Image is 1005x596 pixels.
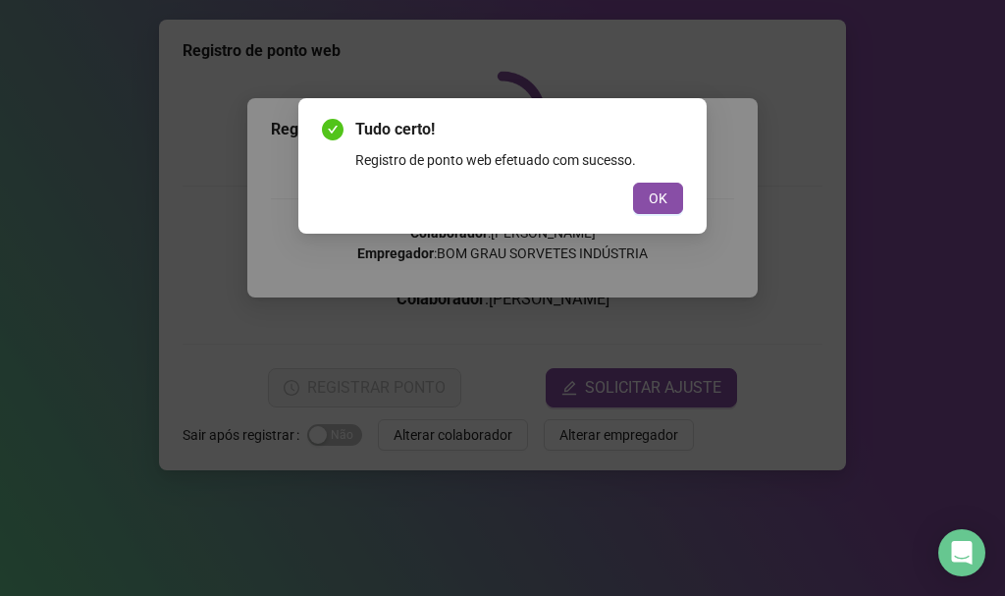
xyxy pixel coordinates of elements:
span: OK [649,188,667,209]
button: OK [633,183,683,214]
span: Tudo certo! [355,118,683,141]
div: Open Intercom Messenger [938,529,985,576]
div: Registro de ponto web efetuado com sucesso. [355,149,683,171]
span: check-circle [322,119,344,140]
